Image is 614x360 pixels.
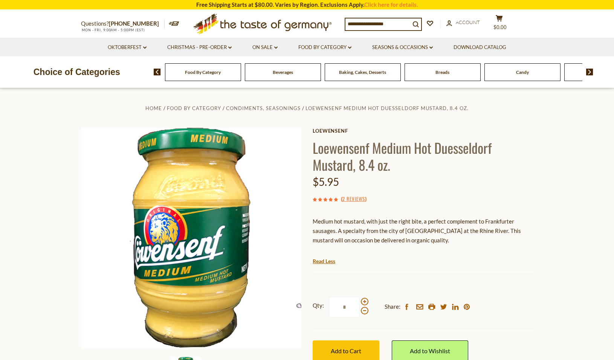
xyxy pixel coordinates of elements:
[154,69,161,75] img: previous arrow
[298,43,351,52] a: Food By Category
[364,1,418,8] a: Click here for details.
[167,43,232,52] a: Christmas - PRE-ORDER
[313,217,533,245] p: Medium hot mustard, with just the right bite, a perfect complement to Frankfurter sausages. A spe...
[252,43,278,52] a: On Sale
[341,195,367,202] span: ( )
[109,20,159,27] a: [PHONE_NUMBER]
[493,24,507,30] span: $0.00
[313,139,533,173] h1: Loewensenf Medium Hot Duesseldorf Mustard, 8.4 oz.
[454,43,506,52] a: Download Catalog
[446,18,480,27] a: Account
[305,105,469,111] a: Loewensenf Medium Hot Duesseldorf Mustard, 8.4 oz.
[331,347,361,354] span: Add to Cart
[372,43,433,52] a: Seasons & Occasions
[435,69,449,75] a: Breads
[339,69,386,75] a: Baking, Cakes, Desserts
[108,43,147,52] a: Oktoberfest
[313,175,339,188] span: $5.95
[313,257,335,265] a: Read Less
[586,69,593,75] img: next arrow
[226,105,301,111] a: Condiments, Seasonings
[456,19,480,25] span: Account
[313,128,533,134] a: Loewensenf
[145,105,162,111] a: Home
[516,69,529,75] a: Candy
[313,301,324,310] strong: Qty:
[273,69,293,75] a: Beverages
[385,302,400,311] span: Share:
[342,195,365,203] a: 2 Reviews
[81,28,145,32] span: MON - FRI, 9:00AM - 5:00PM (EST)
[81,19,165,29] p: Questions?
[81,128,301,348] img: Lowensenf Medium Mustard
[185,69,221,75] a: Food By Category
[167,105,221,111] a: Food By Category
[329,297,360,317] input: Qty:
[488,15,510,34] button: $0.00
